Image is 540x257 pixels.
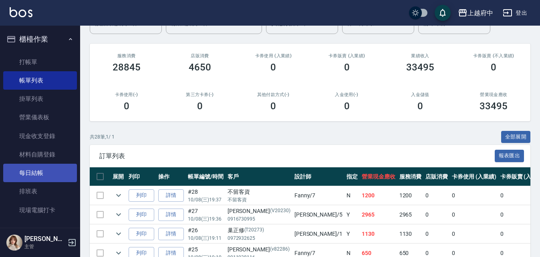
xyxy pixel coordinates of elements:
[270,100,276,112] h3: 0
[246,92,300,97] h2: 其他付款方式(-)
[189,62,211,73] h3: 4650
[3,182,77,201] a: 排班表
[406,62,434,73] h3: 33495
[228,235,290,242] p: 0972932625
[3,29,77,50] button: 櫃檯作業
[491,62,496,73] h3: 0
[228,226,290,235] div: 巢正修
[450,186,498,205] td: 0
[423,225,450,243] td: 0
[188,196,224,203] p: 10/08 (三) 19:37
[501,131,531,143] button: 全部展開
[435,5,451,21] button: save
[228,196,290,203] p: 不留客資
[226,167,292,186] th: 客戶
[156,167,186,186] th: 操作
[228,188,290,196] div: 不留客資
[10,7,32,17] img: Logo
[228,215,290,223] p: 0916730995
[3,53,77,71] a: 打帳單
[423,186,450,205] td: 0
[113,228,125,240] button: expand row
[244,226,264,235] p: (T20273)
[90,133,115,141] p: 共 28 筆, 1 / 1
[467,8,493,18] div: 上越府中
[345,225,360,243] td: Y
[24,243,65,250] p: 主管
[129,209,154,221] button: 列印
[270,62,276,73] h3: 0
[360,205,397,224] td: 2965
[3,164,77,182] a: 每日結帳
[397,225,424,243] td: 1130
[270,245,290,254] p: (v82286)
[450,167,498,186] th: 卡券使用 (入業績)
[186,186,226,205] td: #28
[455,5,496,21] button: 上越府中
[129,189,154,202] button: 列印
[3,223,77,243] button: 預約管理
[124,100,129,112] h3: 0
[423,167,450,186] th: 店販消費
[292,186,345,205] td: Fanny /7
[127,167,156,186] th: 列印
[186,225,226,243] td: #26
[99,53,153,58] h3: 服務消費
[3,145,77,164] a: 材料自購登錄
[113,189,125,201] button: expand row
[3,108,77,126] a: 營業儀表板
[197,100,203,112] h3: 0
[397,205,424,224] td: 2965
[320,53,374,58] h2: 卡券販賣 (入業績)
[320,92,374,97] h2: 入金使用(-)
[495,150,524,162] button: 報表匯出
[3,71,77,90] a: 帳單列表
[345,186,360,205] td: N
[188,215,224,223] p: 10/08 (三) 19:36
[292,167,345,186] th: 設計師
[111,167,127,186] th: 展開
[3,201,77,219] a: 現場電腦打卡
[393,53,447,58] h2: 業績收入
[344,62,350,73] h3: 0
[129,228,154,240] button: 列印
[417,100,423,112] h3: 0
[270,207,290,215] p: (V20230)
[393,92,447,97] h2: 入金儲值
[450,205,498,224] td: 0
[228,207,290,215] div: [PERSON_NAME]
[345,167,360,186] th: 指定
[480,100,508,112] h3: 33495
[173,92,227,97] h2: 第三方卡券(-)
[467,53,521,58] h2: 卡券販賣 (不入業績)
[158,209,184,221] a: 詳情
[186,205,226,224] td: #27
[360,225,397,243] td: 1130
[495,152,524,159] a: 報表匯出
[228,245,290,254] div: [PERSON_NAME]
[345,205,360,224] td: Y
[99,92,153,97] h2: 卡券使用(-)
[158,228,184,240] a: 詳情
[397,167,424,186] th: 服務消費
[173,53,227,58] h2: 店販消費
[500,6,530,20] button: 登出
[360,186,397,205] td: 1200
[6,235,22,251] img: Person
[344,100,350,112] h3: 0
[113,62,141,73] h3: 28845
[292,225,345,243] td: [PERSON_NAME] /1
[158,189,184,202] a: 詳情
[3,90,77,108] a: 掛單列表
[188,235,224,242] p: 10/08 (三) 19:11
[246,53,300,58] h2: 卡券使用 (入業績)
[113,209,125,221] button: expand row
[450,225,498,243] td: 0
[467,92,521,97] h2: 營業現金應收
[24,235,65,243] h5: [PERSON_NAME]
[397,186,424,205] td: 1200
[186,167,226,186] th: 帳單編號/時間
[292,205,345,224] td: [PERSON_NAME] /5
[423,205,450,224] td: 0
[99,152,495,160] span: 訂單列表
